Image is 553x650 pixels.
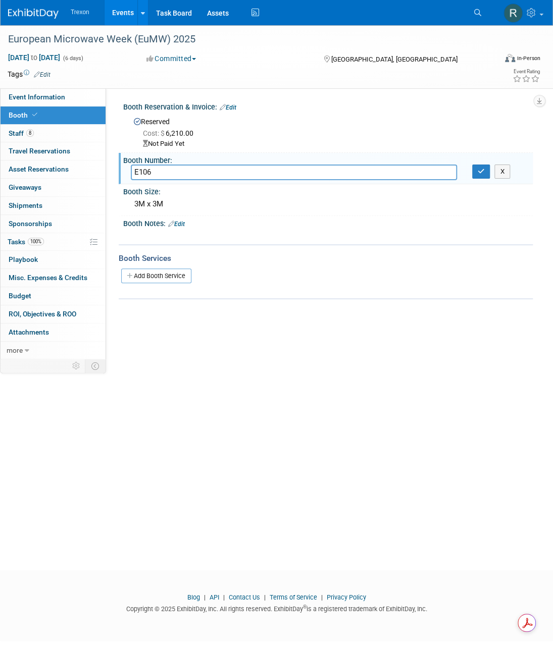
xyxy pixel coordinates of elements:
a: Contact Us [229,593,260,601]
td: Personalize Event Tab Strip [68,359,85,372]
a: Edit [168,221,185,228]
span: | [319,593,325,601]
span: | [221,593,227,601]
div: Event Format [458,52,540,68]
a: Asset Reservations [1,160,106,178]
a: Staff8 [1,125,106,142]
div: Not Paid Yet [143,139,525,149]
a: Travel Reservations [1,142,106,160]
a: Event Information [1,88,106,106]
span: more [7,346,23,354]
a: Budget [1,287,106,305]
span: (6 days) [62,55,83,62]
div: Booth Notes: [123,216,533,229]
img: Format-Inperson.png [505,54,515,62]
span: Sponsorships [9,220,52,228]
a: Booth [1,106,106,124]
span: 8 [26,129,34,137]
span: Budget [9,292,31,300]
sup: ® [303,604,307,610]
div: Booth Number: [123,153,533,166]
a: Sponsorships [1,215,106,233]
span: Shipments [9,201,42,209]
span: | [202,593,208,601]
div: 3M x 3M [131,196,525,212]
button: Committed [143,53,200,64]
span: Misc. Expenses & Credits [9,274,87,282]
a: ROI, Objectives & ROO [1,305,106,323]
div: Event Rating [513,69,540,74]
a: Edit [34,71,51,78]
span: Giveaways [9,183,41,191]
span: Event Information [9,93,65,101]
span: Travel Reservations [9,147,70,155]
div: Reserved [131,114,525,149]
a: Misc. Expenses & Credits [1,269,106,287]
a: Shipments [1,197,106,214]
span: Asset Reservations [9,165,69,173]
span: Tasks [8,238,44,246]
span: | [262,593,268,601]
a: Attachments [1,323,106,341]
img: ExhibitDay [8,9,59,19]
span: 6,210.00 [143,129,197,137]
a: more [1,342,106,359]
span: 100% [28,238,44,245]
span: Cost: $ [143,129,166,137]
span: [DATE] [DATE] [8,53,61,62]
span: to [29,53,39,62]
a: Giveaways [1,179,106,196]
span: Playbook [9,255,38,263]
span: Booth [9,111,39,119]
span: Trexon [71,9,89,16]
div: European Microwave Week (EuMW) 2025 [5,30,488,48]
span: Staff [9,129,34,137]
span: Attachments [9,328,49,336]
div: Booth Size: [123,184,533,197]
div: In-Person [517,55,540,62]
button: X [494,165,510,179]
a: API [210,593,219,601]
img: Ryan Flores [504,4,523,23]
a: Playbook [1,251,106,268]
td: Tags [8,69,51,79]
i: Booth reservation complete [32,112,37,118]
a: Terms of Service [270,593,317,601]
a: Tasks100% [1,233,106,251]
div: Booth Services [119,253,533,264]
a: Edit [220,104,236,111]
a: Privacy Policy [327,593,366,601]
div: Booth Reservation & Invoice: [123,99,533,113]
a: Add Booth Service [121,268,191,283]
td: Toggle Event Tabs [85,359,106,372]
a: Blog [187,593,200,601]
span: [GEOGRAPHIC_DATA], [GEOGRAPHIC_DATA] [331,56,458,63]
span: ROI, Objectives & ROO [9,310,76,318]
